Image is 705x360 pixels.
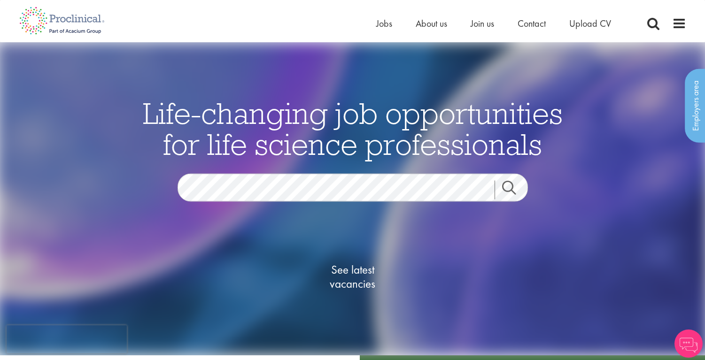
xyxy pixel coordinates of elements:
[569,17,611,30] a: Upload CV
[674,329,703,358] img: Chatbot
[495,180,535,199] a: Job search submit button
[376,17,392,30] a: Jobs
[471,17,494,30] a: Join us
[306,262,400,291] span: See latest vacancies
[7,325,127,353] iframe: reCAPTCHA
[306,225,400,328] a: See latestvacancies
[143,94,563,162] span: Life-changing job opportunities for life science professionals
[518,17,546,30] a: Contact
[416,17,447,30] a: About us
